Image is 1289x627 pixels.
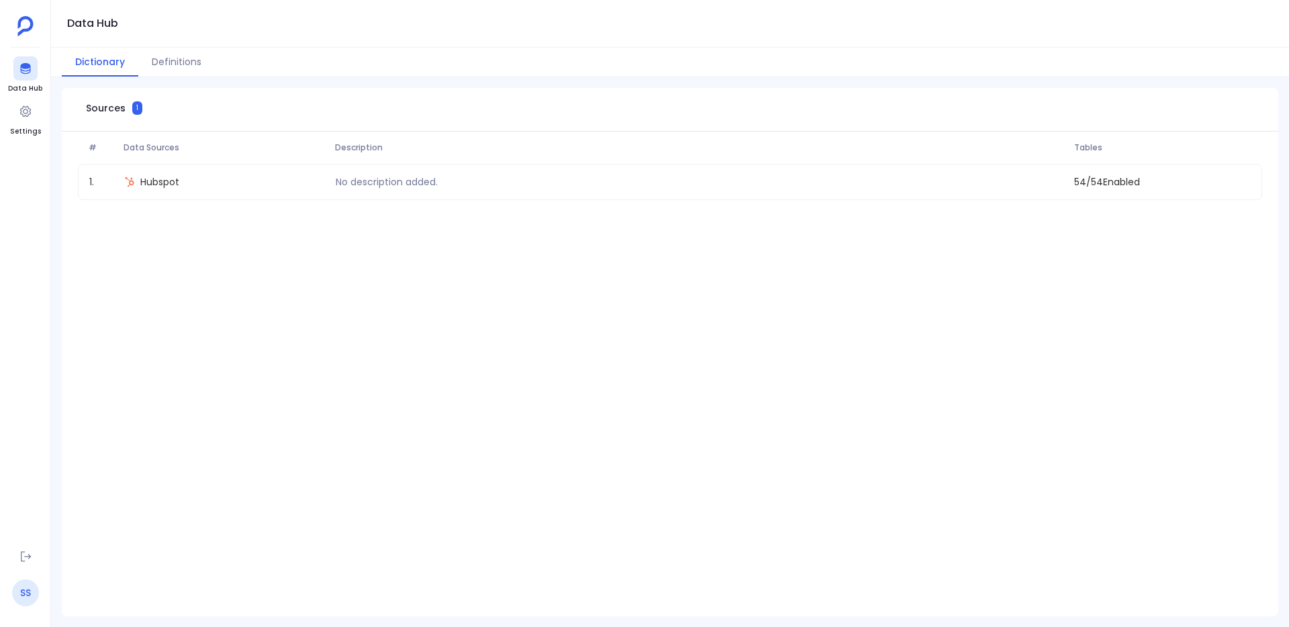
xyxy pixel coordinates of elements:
[118,142,330,153] span: Data Sources
[10,126,41,137] span: Settings
[84,175,119,189] span: 1 .
[83,142,118,153] span: #
[12,579,39,606] a: SS
[140,175,179,189] span: Hubspot
[62,48,138,77] button: Dictionary
[8,83,42,94] span: Data Hub
[1069,142,1257,153] span: Tables
[132,101,142,115] span: 1
[1069,175,1256,189] span: 54 / 54 Enabled
[8,56,42,94] a: Data Hub
[330,175,443,189] p: No description added.
[17,16,34,36] img: petavue logo
[138,48,215,77] button: Definitions
[67,14,118,33] h1: Data Hub
[86,101,126,115] span: Sources
[330,142,1069,153] span: Description
[10,99,41,137] a: Settings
